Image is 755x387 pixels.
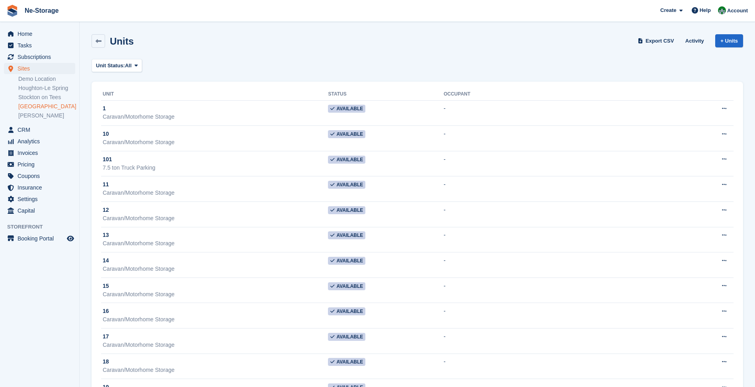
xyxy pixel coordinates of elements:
div: Caravan/Motorhome Storage [103,265,328,273]
a: Preview store [66,234,75,243]
th: Occupant [444,88,682,101]
span: 13 [103,231,109,239]
a: Houghton-Le Spring [18,84,75,92]
a: menu [4,182,75,193]
span: Available [328,333,365,341]
td: - [444,100,682,126]
div: Caravan/Motorhome Storage [103,366,328,374]
th: Unit [101,88,328,101]
span: Help [700,6,711,14]
span: Booking Portal [18,233,65,244]
a: Demo Location [18,75,75,83]
div: Caravan/Motorhome Storage [103,189,328,197]
span: Account [727,7,748,15]
img: Charlotte Nesbitt [718,6,726,14]
span: CRM [18,124,65,135]
div: Caravan/Motorhome Storage [103,290,328,299]
a: Ne-Storage [21,4,62,17]
span: 17 [103,332,109,341]
a: menu [4,233,75,244]
span: 18 [103,358,109,366]
span: Unit Status: [96,62,125,70]
img: stora-icon-8386f47178a22dfd0bd8f6a31ec36ba5ce8667c1dd55bd0f319d3a0aa187defe.svg [6,5,18,17]
span: Available [328,130,365,138]
span: Available [328,231,365,239]
a: Activity [682,34,707,47]
a: menu [4,193,75,205]
td: - [444,278,682,303]
td: - [444,151,682,176]
td: - [444,328,682,354]
a: menu [4,205,75,216]
h2: Units [110,36,134,47]
div: Caravan/Motorhome Storage [103,315,328,324]
a: menu [4,170,75,182]
span: Home [18,28,65,39]
th: Status [328,88,443,101]
td: - [444,354,682,379]
span: 101 [103,155,112,164]
a: Export CSV [636,34,677,47]
span: Tasks [18,40,65,51]
span: Storefront [7,223,79,231]
span: Capital [18,205,65,216]
span: Available [328,282,365,290]
a: menu [4,51,75,63]
div: Caravan/Motorhome Storage [103,138,328,147]
span: Available [328,105,365,113]
span: Coupons [18,170,65,182]
span: 1 [103,104,106,113]
div: Caravan/Motorhome Storage [103,113,328,121]
span: Settings [18,193,65,205]
span: Insurance [18,182,65,193]
td: - [444,227,682,252]
a: Stockton on Tees [18,94,75,101]
span: Available [328,181,365,189]
td: - [444,126,682,151]
span: Available [328,307,365,315]
span: All [125,62,132,70]
a: menu [4,124,75,135]
span: 15 [103,282,109,290]
a: [GEOGRAPHIC_DATA] [18,103,75,110]
button: Unit Status: All [92,59,142,72]
a: menu [4,40,75,51]
a: + Units [715,34,743,47]
span: Available [328,358,365,366]
a: menu [4,63,75,74]
span: 14 [103,256,109,265]
a: menu [4,159,75,170]
div: Caravan/Motorhome Storage [103,341,328,349]
span: Analytics [18,136,65,147]
div: Caravan/Motorhome Storage [103,214,328,223]
a: menu [4,28,75,39]
a: menu [4,147,75,158]
td: - [444,202,682,227]
span: Available [328,156,365,164]
span: Pricing [18,159,65,170]
span: 10 [103,130,109,138]
td: - [444,303,682,328]
div: 7.5 ton Truck Parking [103,164,328,172]
span: 16 [103,307,109,315]
div: Caravan/Motorhome Storage [103,239,328,248]
span: Subscriptions [18,51,65,63]
a: [PERSON_NAME] [18,112,75,119]
span: 12 [103,206,109,214]
span: Export CSV [646,37,674,45]
td: - [444,176,682,202]
span: Invoices [18,147,65,158]
span: Available [328,257,365,265]
span: Available [328,206,365,214]
span: 11 [103,180,109,189]
td: - [444,252,682,278]
a: menu [4,136,75,147]
span: Create [660,6,676,14]
span: Sites [18,63,65,74]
